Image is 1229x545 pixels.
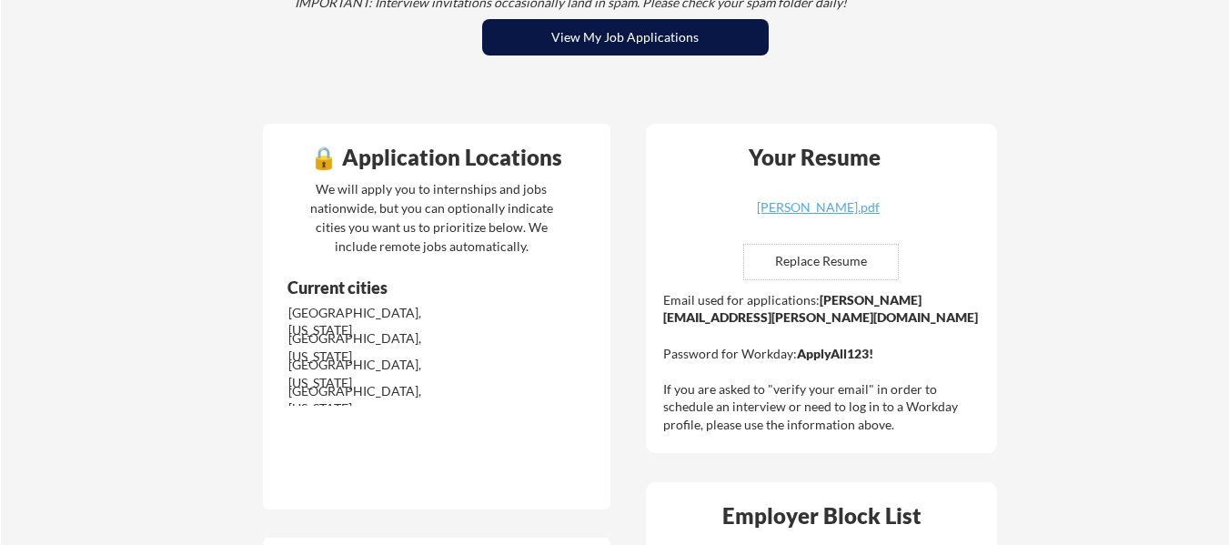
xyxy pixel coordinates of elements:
[653,505,992,527] div: Employer Block List
[288,304,480,339] div: [GEOGRAPHIC_DATA], [US_STATE]
[287,279,539,296] div: Current cities
[482,19,769,56] button: View My Job Applications
[725,146,905,168] div: Your Resume
[663,292,978,326] strong: [PERSON_NAME][EMAIL_ADDRESS][PERSON_NAME][DOMAIN_NAME]
[797,346,873,361] strong: ApplyAll123!
[267,146,606,168] div: 🔒 Application Locations
[710,201,927,214] div: [PERSON_NAME].pdf
[288,356,480,391] div: [GEOGRAPHIC_DATA], [US_STATE]
[307,179,557,256] div: We will apply you to internships and jobs nationwide, but you can optionally indicate cities you ...
[288,382,480,418] div: [GEOGRAPHIC_DATA], [US_STATE]
[288,329,480,365] div: [GEOGRAPHIC_DATA], [US_STATE]
[710,201,927,229] a: [PERSON_NAME].pdf
[663,291,984,434] div: Email used for applications: Password for Workday: If you are asked to "verify your email" in ord...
